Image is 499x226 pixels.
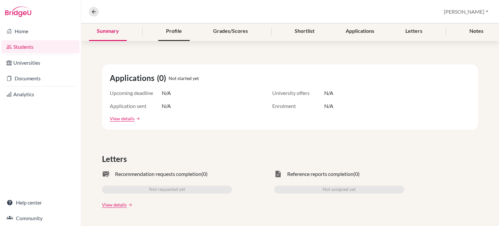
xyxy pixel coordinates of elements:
span: Application sent [110,102,162,110]
div: Applications [338,22,382,41]
span: (0) [353,170,360,178]
div: Profile [158,22,190,41]
a: Help center [1,196,80,209]
button: [PERSON_NAME] [441,6,491,18]
span: Not started yet [169,75,199,82]
a: View details [110,115,134,122]
div: Letters [398,22,430,41]
span: Upcoming deadline [110,89,162,97]
a: Universities [1,56,80,69]
img: Bridge-U [5,7,31,17]
div: Notes [462,22,491,41]
span: (0) [157,72,169,84]
span: Not requested yet [149,186,185,193]
span: Letters [102,153,129,165]
span: Enrolment [272,102,324,110]
span: University offers [272,89,324,97]
a: Students [1,40,80,53]
span: task [274,170,282,178]
span: N/A [324,89,333,97]
a: Home [1,25,80,38]
span: mark_email_read [102,170,110,178]
span: Reference reports completion [287,170,353,178]
span: Applications [110,72,157,84]
span: N/A [162,102,171,110]
div: Shortlist [287,22,322,41]
div: Summary [89,22,127,41]
a: arrow_forward [134,116,140,121]
a: Documents [1,72,80,85]
span: N/A [324,102,333,110]
span: Not assigned yet [323,186,356,193]
span: Recommendation requests completion [115,170,201,178]
div: Grades/Scores [205,22,256,41]
a: arrow_forward [127,203,133,207]
a: Community [1,212,80,225]
span: (0) [201,170,208,178]
span: N/A [162,89,171,97]
a: View details [102,201,127,208]
a: Analytics [1,88,80,101]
